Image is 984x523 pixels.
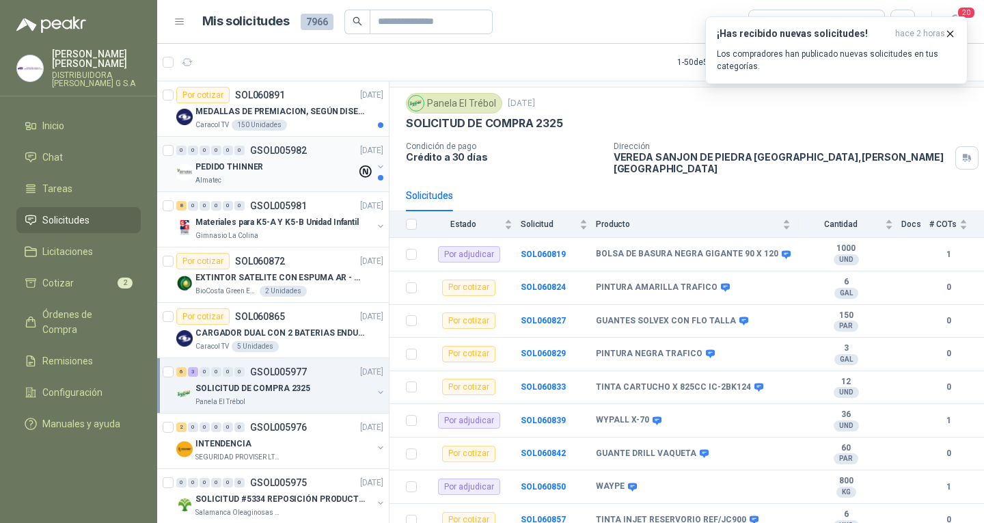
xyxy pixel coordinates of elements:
[301,14,333,30] span: 7966
[360,366,383,379] p: [DATE]
[438,412,500,429] div: Por adjudicar
[42,213,90,228] span: Solicitudes
[157,247,389,303] a: Por cotizarSOL060872[DATE] Company LogoEXTINTOR SATELITE CON ESPUMA AR - AFFFBioCosta Green Energ...
[442,280,495,296] div: Por cotizar
[234,423,245,432] div: 0
[223,367,233,377] div: 0
[250,367,307,377] p: GSOL005977
[360,89,383,102] p: [DATE]
[596,249,778,260] b: BOLSA DE BASURA NEGRA GIGANTE 90 X 120
[176,253,230,269] div: Por cotizar
[195,382,310,395] p: SOLICITUD DE COMPRA 2325
[195,507,282,518] p: Salamanca Oleaginosas SAS
[42,181,72,196] span: Tareas
[42,150,63,165] span: Chat
[176,330,193,347] img: Company Logo
[360,200,383,213] p: [DATE]
[677,51,766,73] div: 1 - 50 de 5562
[176,478,187,487] div: 0
[521,211,596,238] th: Solicitud
[223,201,233,211] div: 0
[176,308,230,325] div: Por cotizar
[596,316,736,327] b: GUANTES SOLVEX CON FLO TALLA
[442,379,495,395] div: Por cotizar
[508,97,535,110] p: [DATE]
[521,250,566,259] a: SOL060819
[799,243,893,254] b: 1000
[442,312,495,329] div: Por cotizar
[799,219,882,229] span: Cantidad
[834,254,859,265] div: UND
[200,146,210,155] div: 0
[596,211,799,238] th: Producto
[42,118,64,133] span: Inicio
[834,453,858,464] div: PAR
[406,151,603,163] p: Crédito a 30 días
[188,478,198,487] div: 0
[929,281,968,294] b: 0
[929,381,968,394] b: 0
[234,367,245,377] div: 0
[42,276,74,291] span: Cotizar
[188,201,198,211] div: 0
[360,144,383,157] p: [DATE]
[42,416,120,431] span: Manuales y ayuda
[176,109,193,125] img: Company Logo
[211,478,221,487] div: 0
[799,443,893,454] b: 60
[834,288,858,299] div: GAL
[234,201,245,211] div: 0
[211,423,221,432] div: 0
[195,397,245,407] p: Panela El Trébol
[521,282,566,292] b: SOL060824
[929,414,968,427] b: 1
[195,105,366,118] p: MEDALLAS DE PREMIACION, SEGÚN DISEÑO ADJUNTO(ADJUNTAR COTIZACION EN SU FORMATO
[176,142,386,186] a: 0 0 0 0 0 0 GSOL005982[DATE] Company LogoPEDIDO THINNERAlmatec
[195,216,359,229] p: Materiales para K5-A Y K5-B Unidad Infantil
[176,474,386,518] a: 0 0 0 0 0 0 GSOL005975[DATE] Company LogoSOLICITUD #5334 REPOSICIÓN PRODUCTOSSalamanca Oleaginosa...
[42,353,93,368] span: Remisiones
[176,364,386,407] a: 6 3 0 0 0 0 GSOL005977[DATE] Company LogoSOLICITUD DE COMPRA 2325Panela El Trébol
[188,367,198,377] div: 3
[360,310,383,323] p: [DATE]
[157,303,389,358] a: Por cotizarSOL060865[DATE] Company LogoCARGADOR DUAL CON 2 BATERIAS ENDURO GO PROCaracol TV5 Unid...
[42,307,128,337] span: Órdenes de Compra
[705,16,968,84] button: ¡Has recibido nuevas solicitudes!hace 2 horas Los compradores han publicado nuevas solicitudes en...
[596,219,780,229] span: Producto
[176,423,187,432] div: 2
[442,346,495,362] div: Por cotizar
[17,55,43,81] img: Company Logo
[943,10,968,34] button: 20
[799,377,893,388] b: 12
[521,382,566,392] a: SOL060833
[195,120,229,131] p: Caracol TV
[16,207,141,233] a: Solicitudes
[176,275,193,291] img: Company Logo
[799,410,893,420] b: 36
[195,161,263,174] p: PEDIDO THINNER
[360,255,383,268] p: [DATE]
[596,382,751,393] b: TINTA CARTUCHO X 825CC IC-2BK124
[717,28,890,40] h3: ¡Has recibido nuevas solicitudes!
[195,286,257,297] p: BioCosta Green Energy S.A.S
[799,509,893,520] b: 6
[406,142,603,151] p: Condición de pago
[834,321,858,332] div: PAR
[211,146,221,155] div: 0
[521,482,566,492] a: SOL060850
[521,448,566,458] b: SOL060842
[52,49,141,68] p: [PERSON_NAME] [PERSON_NAME]
[200,367,210,377] div: 0
[799,310,893,321] b: 150
[118,278,133,289] span: 2
[157,81,389,137] a: Por cotizarSOL060891[DATE] Company LogoMEDALLAS DE PREMIACION, SEGÚN DISEÑO ADJUNTO(ADJUNTAR COTI...
[360,421,383,434] p: [DATE]
[406,116,563,131] p: SOLICITUD DE COMPRA 2325
[16,16,86,33] img: Logo peakr
[16,239,141,265] a: Licitaciones
[834,420,859,431] div: UND
[195,493,366,506] p: SOLICITUD #5334 REPOSICIÓN PRODUCTOS
[235,256,285,266] p: SOL060872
